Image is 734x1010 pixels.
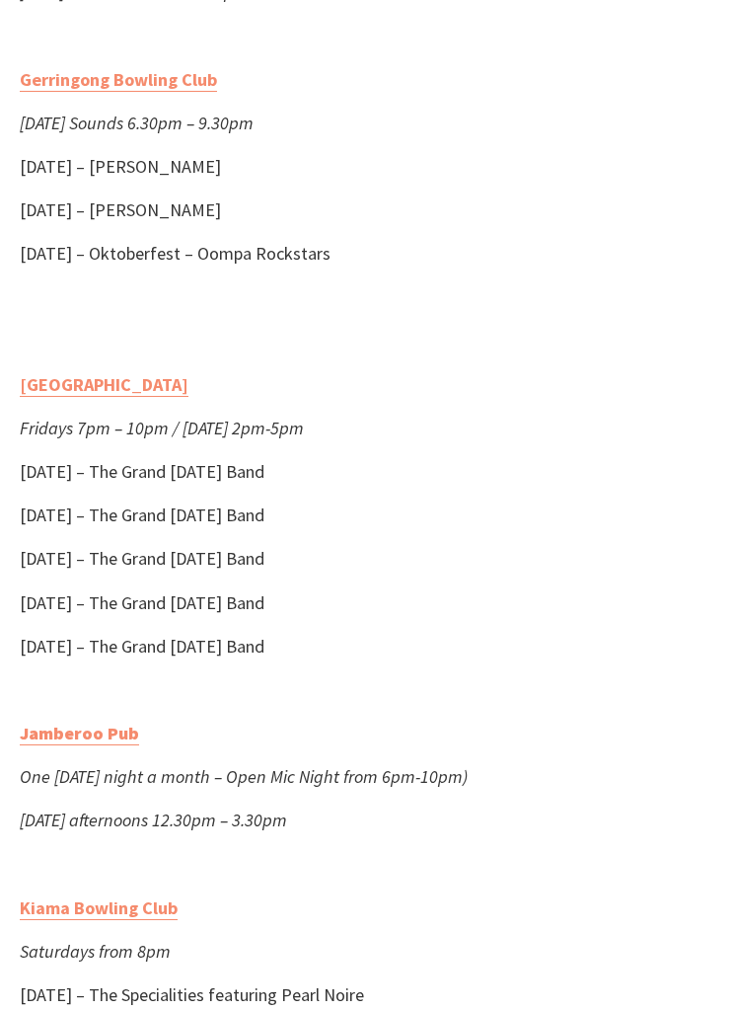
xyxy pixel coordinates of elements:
[20,457,714,486] p: [DATE] – The Grand [DATE] Band
[20,112,254,134] em: [DATE] Sounds 6.30pm – 9.30pm
[20,722,139,745] a: Jamberoo Pub
[20,809,287,831] em: [DATE] afternoons 12.30pm – 3.30pm
[20,68,217,92] a: Gerringong Bowling Club
[20,980,714,1009] p: [DATE] – The Specialities featuring Pearl Noire
[20,722,139,744] strong: Jamberoo Pub
[20,588,714,617] p: [DATE] – The Grand [DATE] Band
[20,501,714,529] p: [DATE] – The Grand [DATE] Band
[20,152,714,181] p: [DATE] – [PERSON_NAME]
[20,417,304,439] em: Fridays 7pm – 10pm / [DATE] 2pm-5pm
[20,940,171,963] em: Saturdays from 8pm
[20,632,714,660] p: [DATE] – The Grand [DATE] Band
[20,195,714,224] p: [DATE] – [PERSON_NAME]
[20,239,714,268] p: [DATE] – Oktoberfest – Oompa Rockstars
[20,544,714,573] p: [DATE] – The Grand [DATE] Band
[20,896,178,920] a: Kiama Bowling Club
[20,765,468,788] em: One [DATE] night a month – Open Mic Night from 6pm-10pm)
[20,373,188,397] a: [GEOGRAPHIC_DATA]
